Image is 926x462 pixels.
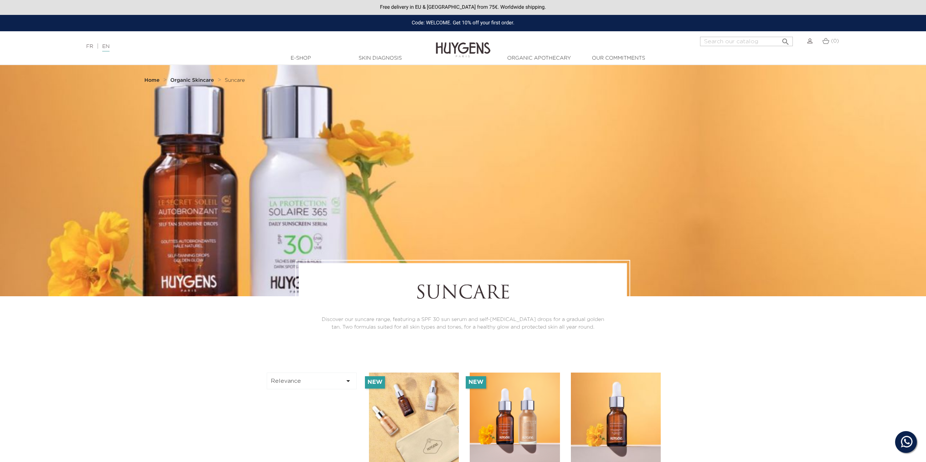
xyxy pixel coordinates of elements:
[265,55,337,62] a: E-Shop
[319,316,607,331] p: Discover our suncare range, featuring a SPF 30 sun serum and self-[MEDICAL_DATA] drops for a grad...
[700,37,793,46] input: Search
[319,283,607,305] h1: Suncare
[144,78,160,83] strong: Home
[781,35,790,44] i: 
[102,44,110,52] a: EN
[144,77,161,83] a: Home
[831,39,839,44] span: (0)
[344,55,417,62] a: Skin Diagnosis
[170,78,214,83] strong: Organic Skincare
[503,55,576,62] a: Organic Apothecary
[582,55,655,62] a: Our commitments
[86,44,93,49] a: FR
[779,35,792,44] button: 
[267,373,357,389] button: Relevance
[365,376,385,389] li: New
[224,77,245,83] a: Suncare
[466,376,486,389] li: New
[83,42,380,51] div: |
[224,78,245,83] span: Suncare
[170,77,216,83] a: Organic Skincare
[344,377,353,385] i: 
[436,31,490,59] img: Huygens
